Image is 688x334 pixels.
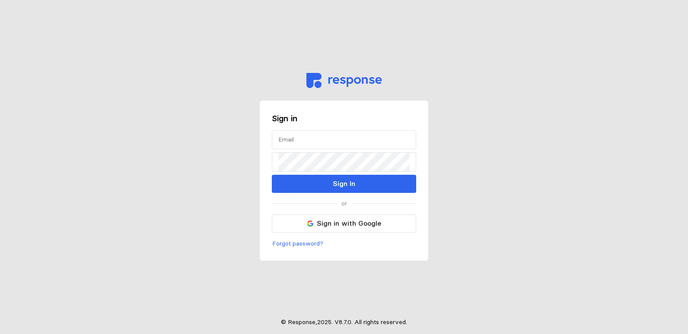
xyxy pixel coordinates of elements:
[272,239,324,249] button: Forgot password?
[272,214,416,233] button: Sign in with Google
[307,221,313,227] img: svg%3e
[278,131,410,149] input: Email
[306,73,382,88] img: svg%3e
[272,175,416,193] button: Sign In
[333,178,355,189] p: Sign In
[272,113,416,124] h3: Sign in
[281,318,407,327] p: © Response, 2025 . V 8.7.0 . All rights reserved.
[341,199,347,208] p: or
[317,218,381,229] p: Sign in with Google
